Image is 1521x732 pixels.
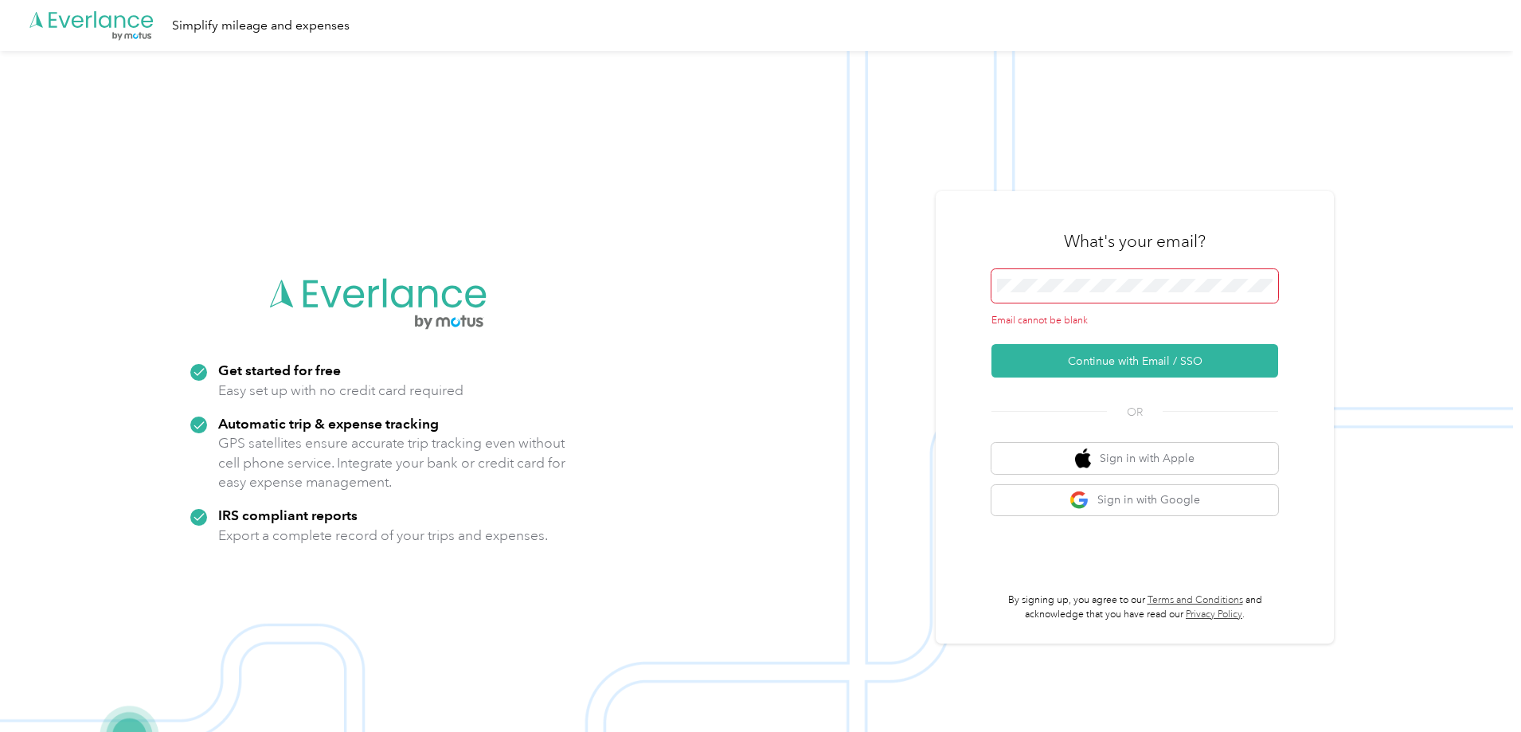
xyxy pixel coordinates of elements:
[1186,609,1242,620] a: Privacy Policy
[1069,491,1089,511] img: google logo
[218,381,463,401] p: Easy set up with no credit card required
[218,362,341,378] strong: Get started for free
[991,443,1278,474] button: apple logoSign in with Apple
[1148,594,1243,606] a: Terms and Conditions
[172,16,350,36] div: Simplify mileage and expenses
[991,593,1278,621] p: By signing up, you agree to our and acknowledge that you have read our .
[218,507,358,523] strong: IRS compliant reports
[218,526,548,546] p: Export a complete record of your trips and expenses.
[991,314,1278,328] div: Email cannot be blank
[218,433,566,492] p: GPS satellites ensure accurate trip tracking even without cell phone service. Integrate your bank...
[1075,448,1091,468] img: apple logo
[991,485,1278,516] button: google logoSign in with Google
[218,415,439,432] strong: Automatic trip & expense tracking
[1107,404,1163,421] span: OR
[1064,230,1206,252] h3: What's your email?
[991,344,1278,378] button: Continue with Email / SSO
